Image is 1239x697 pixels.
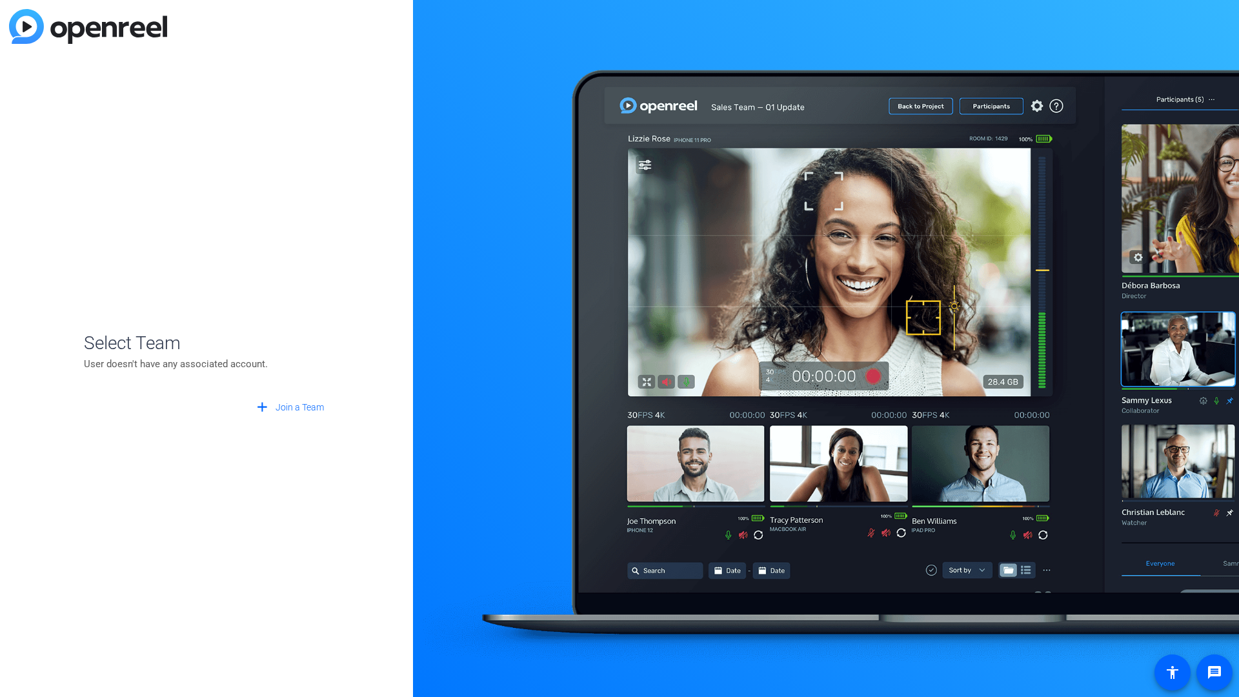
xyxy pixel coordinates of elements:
[9,9,167,44] img: blue-gradient.svg
[1165,665,1180,680] mat-icon: accessibility
[276,401,324,414] span: Join a Team
[1207,665,1222,680] mat-icon: message
[84,330,329,357] span: Select Team
[249,396,329,419] button: Join a Team
[254,399,270,416] mat-icon: add
[84,357,329,371] p: User doesn't have any associated account.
